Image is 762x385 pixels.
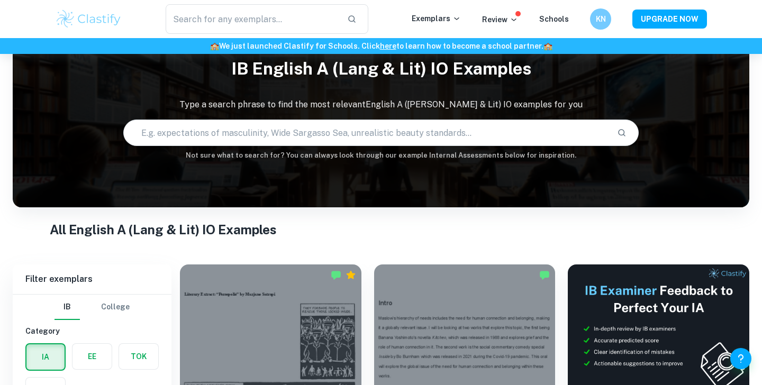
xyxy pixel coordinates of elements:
[590,8,611,30] button: KN
[539,15,569,23] a: Schools
[412,13,461,24] p: Exemplars
[13,52,749,86] h1: IB English A (Lang & Lit) IO examples
[55,295,130,320] div: Filter type choice
[119,344,158,369] button: TOK
[2,40,760,52] h6: We just launched Clastify for Schools. Click to learn how to become a school partner.
[730,348,751,369] button: Help and Feedback
[25,325,159,337] h6: Category
[124,118,609,148] input: E.g. expectations of masculinity, Wide Sargasso Sea, unrealistic beauty standards...
[482,14,518,25] p: Review
[55,295,80,320] button: IB
[613,124,631,142] button: Search
[595,13,607,25] h6: KN
[380,42,396,50] a: here
[50,220,713,239] h1: All English A (Lang & Lit) IO Examples
[55,8,122,30] img: Clastify logo
[72,344,112,369] button: EE
[331,270,341,280] img: Marked
[13,264,171,294] h6: Filter exemplars
[101,295,130,320] button: College
[543,42,552,50] span: 🏫
[13,98,749,111] p: Type a search phrase to find the most relevant English A ([PERSON_NAME] & Lit) IO examples for you
[210,42,219,50] span: 🏫
[346,270,356,280] div: Premium
[166,4,339,34] input: Search for any exemplars...
[632,10,707,29] button: UPGRADE NOW
[26,344,65,370] button: IA
[539,270,550,280] img: Marked
[13,150,749,161] h6: Not sure what to search for? You can always look through our example Internal Assessments below f...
